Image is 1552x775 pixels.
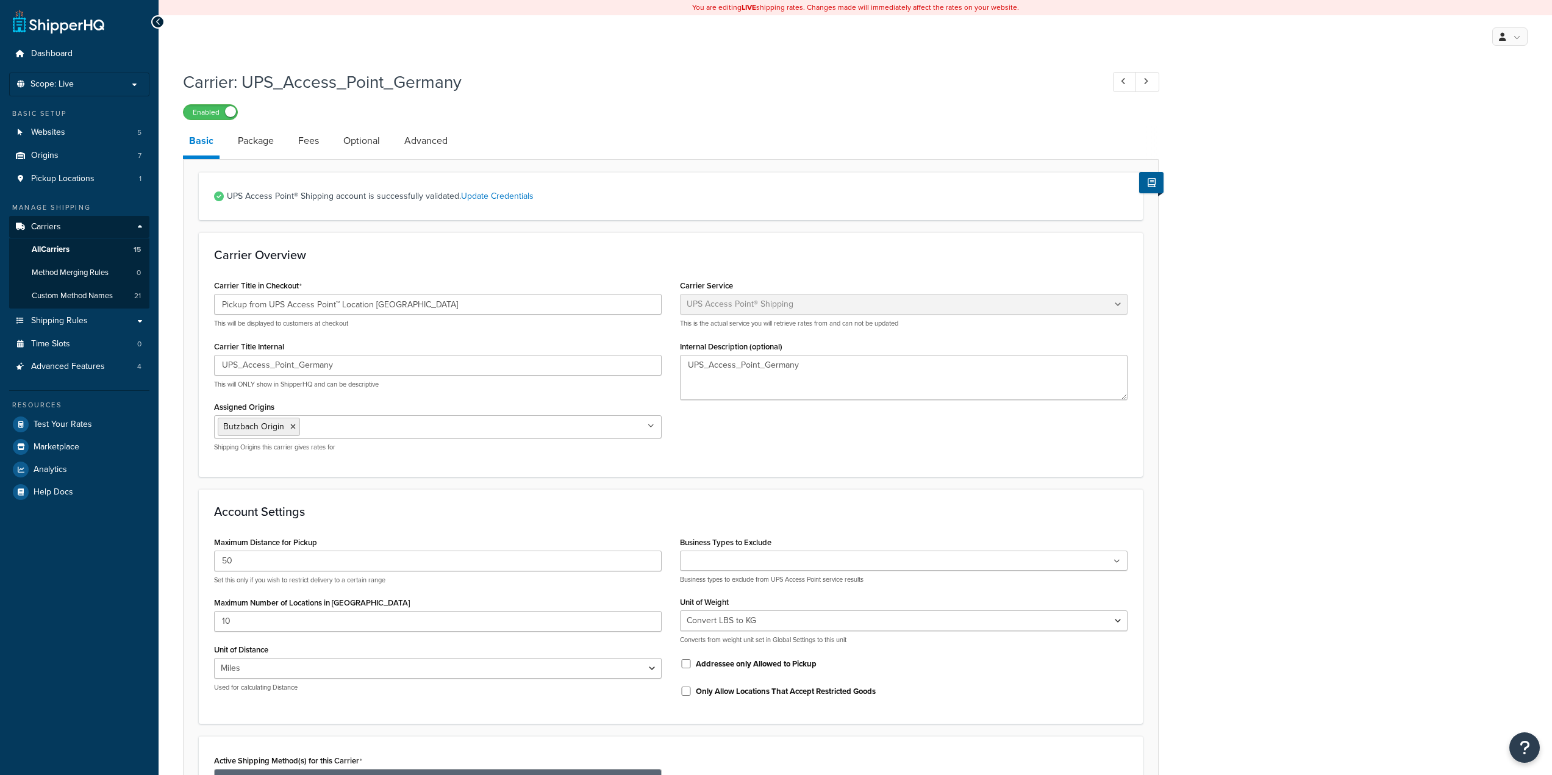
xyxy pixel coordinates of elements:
[680,281,733,290] label: Carrier Service
[9,459,149,480] a: Analytics
[9,310,149,332] a: Shipping Rules
[9,238,149,261] a: AllCarriers15
[184,105,237,120] label: Enabled
[214,281,302,291] label: Carrier Title in Checkout
[9,202,149,213] div: Manage Shipping
[32,291,113,301] span: Custom Method Names
[680,342,782,351] label: Internal Description (optional)
[742,2,756,13] b: LIVE
[292,126,325,155] a: Fees
[31,339,70,349] span: Time Slots
[134,291,141,301] span: 21
[214,443,662,452] p: Shipping Origins this carrier gives rates for
[214,538,317,547] label: Maximum Distance for Pickup
[9,400,149,410] div: Resources
[223,420,284,433] span: Butzbach Origin
[680,538,771,547] label: Business Types to Exclude
[9,109,149,119] div: Basic Setup
[31,316,88,326] span: Shipping Rules
[9,333,149,355] li: Time Slots
[31,49,73,59] span: Dashboard
[32,245,70,255] span: All Carriers
[9,216,149,309] li: Carriers
[214,598,410,607] label: Maximum Number of Locations in [GEOGRAPHIC_DATA]
[30,79,74,90] span: Scope: Live
[214,248,1128,262] h3: Carrier Overview
[1113,72,1137,92] a: Previous Record
[9,168,149,190] a: Pickup Locations1
[137,339,141,349] span: 0
[9,413,149,435] a: Test Your Rates
[34,420,92,430] span: Test Your Rates
[137,127,141,138] span: 5
[31,127,65,138] span: Websites
[9,481,149,503] a: Help Docs
[9,285,149,307] a: Custom Method Names21
[9,262,149,284] a: Method Merging Rules0
[232,126,280,155] a: Package
[9,121,149,144] li: Websites
[214,319,662,328] p: This will be displayed to customers at checkout
[214,576,662,585] p: Set this only if you wish to restrict delivery to a certain range
[32,268,109,278] span: Method Merging Rules
[9,121,149,144] a: Websites5
[139,174,141,184] span: 1
[9,436,149,458] a: Marketplace
[34,465,67,475] span: Analytics
[680,355,1128,400] textarea: UPS_Access_Point_Germany
[34,442,79,452] span: Marketplace
[31,362,105,372] span: Advanced Features
[31,222,61,232] span: Carriers
[680,635,1128,645] p: Converts from weight unit set in Global Settings to this unit
[183,70,1090,94] h1: Carrier: UPS_Access_Point_Germany
[461,190,534,202] a: Update Credentials
[137,362,141,372] span: 4
[9,168,149,190] li: Pickup Locations
[137,268,141,278] span: 0
[680,598,729,607] label: Unit of Weight
[9,285,149,307] li: Custom Method Names
[9,145,149,167] a: Origins7
[1509,732,1540,763] button: Open Resource Center
[138,151,141,161] span: 7
[1139,172,1164,193] button: Show Help Docs
[9,262,149,284] li: Method Merging Rules
[9,355,149,378] a: Advanced Features4
[696,659,817,670] label: Addressee only Allowed to Pickup
[214,342,284,351] label: Carrier Title Internal
[214,756,362,766] label: Active Shipping Method(s) for this Carrier
[696,686,876,697] label: Only Allow Locations That Accept Restricted Goods
[214,402,274,412] label: Assigned Origins
[214,683,662,692] p: Used for calculating Distance
[31,174,95,184] span: Pickup Locations
[337,126,386,155] a: Optional
[680,575,1128,584] p: Business types to exclude from UPS Access Point service results
[31,151,59,161] span: Origins
[9,355,149,378] li: Advanced Features
[398,126,454,155] a: Advanced
[34,487,73,498] span: Help Docs
[9,145,149,167] li: Origins
[214,380,662,389] p: This will ONLY show in ShipperHQ and can be descriptive
[9,216,149,238] a: Carriers
[9,333,149,355] a: Time Slots0
[214,505,1128,518] h3: Account Settings
[183,126,220,159] a: Basic
[9,43,149,65] a: Dashboard
[227,188,1128,205] span: UPS Access Point® Shipping account is successfully validated.
[134,245,141,255] span: 15
[1135,72,1159,92] a: Next Record
[680,319,1128,328] p: This is the actual service you will retrieve rates from and can not be updated
[214,645,268,654] label: Unit of Distance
